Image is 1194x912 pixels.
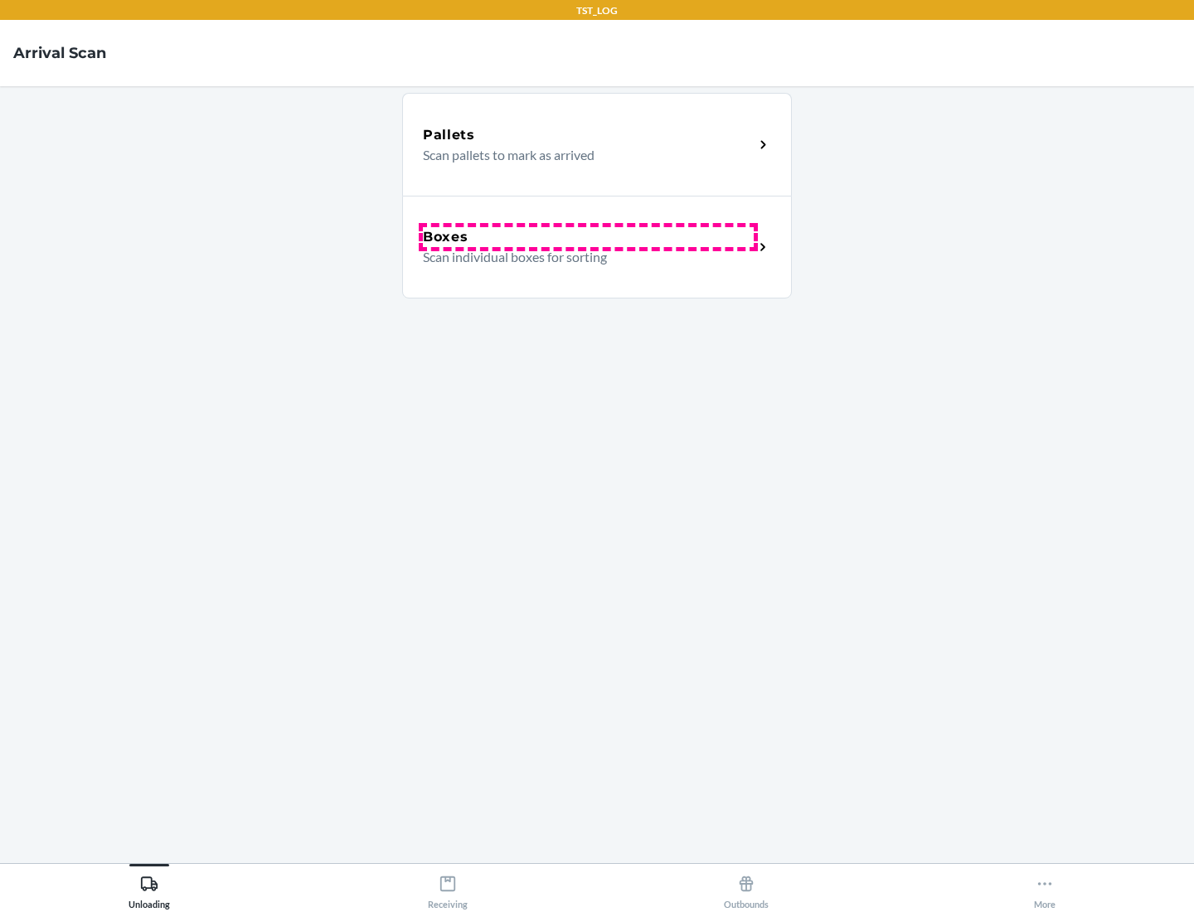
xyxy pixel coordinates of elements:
[298,864,597,910] button: Receiving
[597,864,895,910] button: Outbounds
[423,125,475,145] h5: Pallets
[895,864,1194,910] button: More
[402,93,792,196] a: PalletsScan pallets to mark as arrived
[576,3,618,18] p: TST_LOG
[1034,868,1056,910] div: More
[423,247,740,267] p: Scan individual boxes for sorting
[129,868,170,910] div: Unloading
[428,868,468,910] div: Receiving
[423,227,468,247] h5: Boxes
[423,145,740,165] p: Scan pallets to mark as arrived
[13,42,106,64] h4: Arrival Scan
[402,196,792,298] a: BoxesScan individual boxes for sorting
[724,868,769,910] div: Outbounds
